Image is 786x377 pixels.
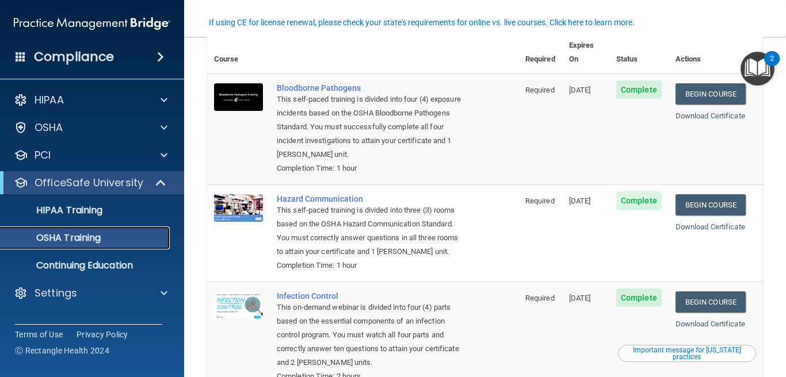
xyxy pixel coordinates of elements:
[616,191,662,210] span: Complete
[770,59,774,74] div: 2
[518,32,562,74] th: Required
[277,301,461,370] div: This on-demand webinar is divided into four (4) parts based on the essential components of an inf...
[676,111,745,120] a: Download Certificate
[741,52,774,86] button: Open Resource Center, 2 new notifications
[14,148,167,162] a: PCI
[15,329,63,340] a: Terms of Use
[277,93,461,161] div: This self-paced training is divided into four (4) exposure incidents based on the OSHA Bloodborne...
[15,345,109,356] span: Ⓒ Rectangle Health 2024
[207,17,636,28] button: If using CE for license renewal, please check your state's requirements for online vs. live cours...
[14,121,167,134] a: OSHA
[616,80,662,99] span: Complete
[525,294,555,302] span: Required
[7,260,165,271] p: Continuing Education
[14,176,167,190] a: OfficeSafe University
[676,291,746,313] a: Begin Course
[525,86,555,94] span: Required
[616,288,662,307] span: Complete
[7,205,102,216] p: HIPAA Training
[525,197,555,205] span: Required
[277,161,461,175] div: Completion Time: 1 hour
[676,83,746,105] a: Begin Course
[569,86,591,94] span: [DATE]
[77,329,128,340] a: Privacy Policy
[569,294,591,302] span: [DATE]
[620,347,754,360] div: Important message for [US_STATE] practices
[35,93,64,107] p: HIPAA
[609,32,669,74] th: Status
[35,176,143,190] p: OfficeSafe University
[34,49,114,65] h4: Compliance
[14,12,170,35] img: PMB logo
[676,194,746,216] a: Begin Course
[35,148,51,162] p: PCI
[562,32,609,74] th: Expires On
[277,291,461,301] a: Infection Control
[277,83,461,93] a: Bloodborne Pathogens
[207,32,270,74] th: Course
[277,259,461,272] div: Completion Time: 1 hour
[14,93,167,107] a: HIPAA
[209,18,635,26] div: If using CE for license renewal, please check your state's requirements for online vs. live cours...
[676,320,745,328] a: Download Certificate
[277,194,461,203] a: Hazard Communication
[569,197,591,205] span: [DATE]
[676,222,745,231] a: Download Certificate
[669,32,763,74] th: Actions
[7,232,101,244] p: OSHA Training
[35,121,63,134] p: OSHA
[14,286,167,300] a: Settings
[35,286,77,300] p: Settings
[277,203,461,259] div: This self-paced training is divided into three (3) rooms based on the OSHA Hazard Communication S...
[618,345,756,362] button: Read this if you are a dental practitioner in the state of CA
